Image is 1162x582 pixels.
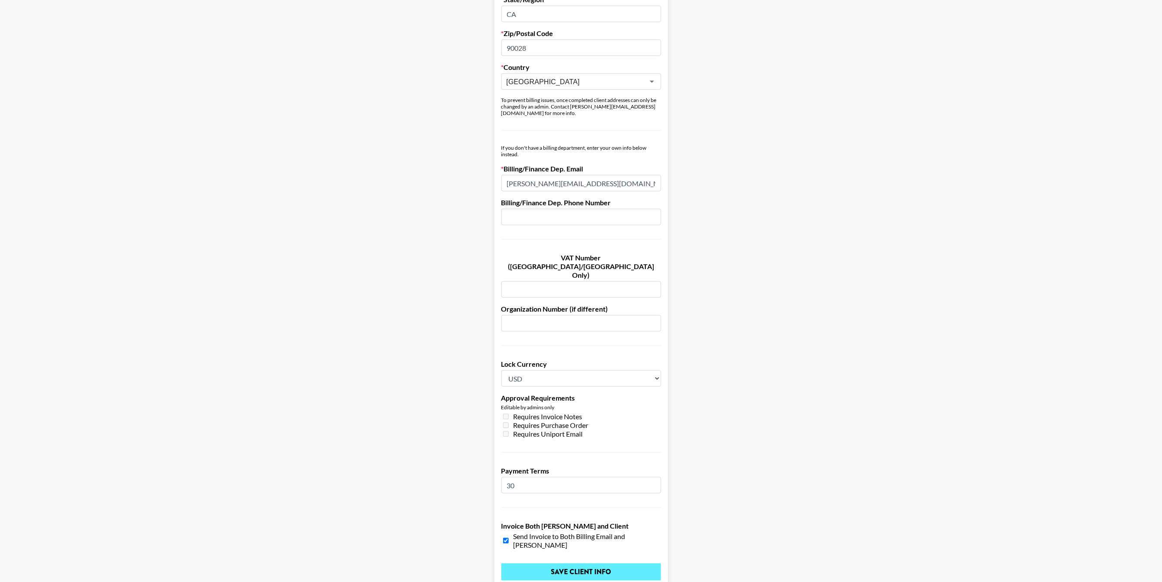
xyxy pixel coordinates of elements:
label: Billing/Finance Dep. Phone Number [501,198,661,207]
label: Approval Requirements [501,394,661,402]
div: If you don't have a billing department, enter your own info below instead. [501,145,661,158]
span: Requires Purchase Order [514,421,589,430]
label: Country [501,63,661,72]
div: Editable by admins only [501,404,661,411]
label: Invoice Both [PERSON_NAME] and Client [501,522,661,530]
label: Zip/Postal Code [501,29,661,38]
button: Open [646,76,658,88]
div: To prevent billing issues, once completed client addresses can only be changed by an admin. Conta... [501,97,661,116]
label: Organization Number (if different) [501,305,661,313]
span: Requires Invoice Notes [514,412,583,421]
span: Send Invoice to Both Billing Email and [PERSON_NAME] [514,532,661,549]
label: Billing/Finance Dep. Email [501,164,661,173]
label: Lock Currency [501,360,661,368]
label: VAT Number ([GEOGRAPHIC_DATA]/[GEOGRAPHIC_DATA] Only) [501,253,661,279]
input: Save Client Info [501,563,661,581]
label: Payment Terms [501,467,661,475]
span: Requires Uniport Email [514,430,583,438]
